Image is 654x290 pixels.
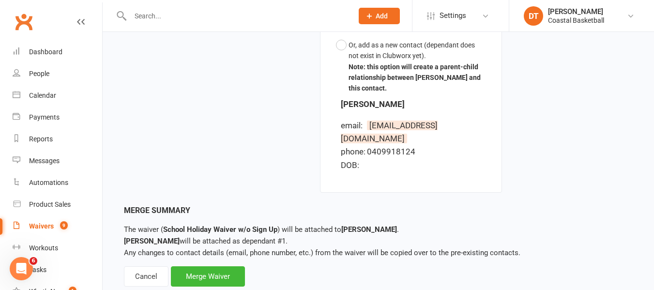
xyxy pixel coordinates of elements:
[29,113,60,121] div: Payments
[341,119,365,132] div: email:
[29,70,49,77] div: People
[13,63,102,85] a: People
[13,107,102,128] a: Payments
[13,194,102,215] a: Product Sales
[13,150,102,172] a: Messages
[13,128,102,150] a: Reports
[13,85,102,107] a: Calendar
[29,92,56,99] div: Calendar
[440,5,466,27] span: Settings
[60,221,68,229] span: 9
[349,63,481,92] b: Note: this option will create a parent-child relationship between [PERSON_NAME] and this contact.
[13,259,102,281] a: Tasks
[29,179,68,186] div: Automations
[29,48,62,56] div: Dashboard
[124,204,633,217] div: Merge Summary
[29,157,60,165] div: Messages
[29,135,53,143] div: Reports
[13,237,102,259] a: Workouts
[376,12,388,20] span: Add
[171,266,245,287] div: Merge Waiver
[524,6,543,26] div: DT
[341,121,438,143] span: [EMAIL_ADDRESS][DOMAIN_NAME]
[29,266,46,274] div: Tasks
[341,159,365,172] div: DOB:
[124,225,399,234] span: The waiver ( ) will be attached to .
[341,99,405,109] strong: [PERSON_NAME]
[349,40,486,61] div: Or, add as a new contact (dependant does not exist in Clubworx yet).
[124,224,633,259] p: Any changes to contact details (email, phone number, etc.) from the waiver will be copied over to...
[341,145,365,158] div: phone:
[30,257,37,265] span: 6
[367,147,415,156] span: 0409918124
[12,10,36,34] a: Clubworx
[29,222,54,230] div: Waivers
[10,257,33,280] iframe: Intercom live chat
[29,200,71,208] div: Product Sales
[548,16,604,25] div: Coastal Basketball
[124,266,168,287] div: Cancel
[359,8,400,24] button: Add
[127,9,346,23] input: Search...
[29,244,58,252] div: Workouts
[13,215,102,237] a: Waivers 9
[163,225,277,234] strong: School Holiday Waiver w/o Sign Up
[336,36,486,98] button: Or, add as a new contact (dependant does not exist in Clubworx yet).Note: this option will create...
[13,41,102,63] a: Dashboard
[124,237,288,245] span: will be attached as dependant #1.
[13,172,102,194] a: Automations
[341,225,397,234] strong: [PERSON_NAME]
[548,7,604,16] div: [PERSON_NAME]
[124,237,180,245] strong: [PERSON_NAME]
